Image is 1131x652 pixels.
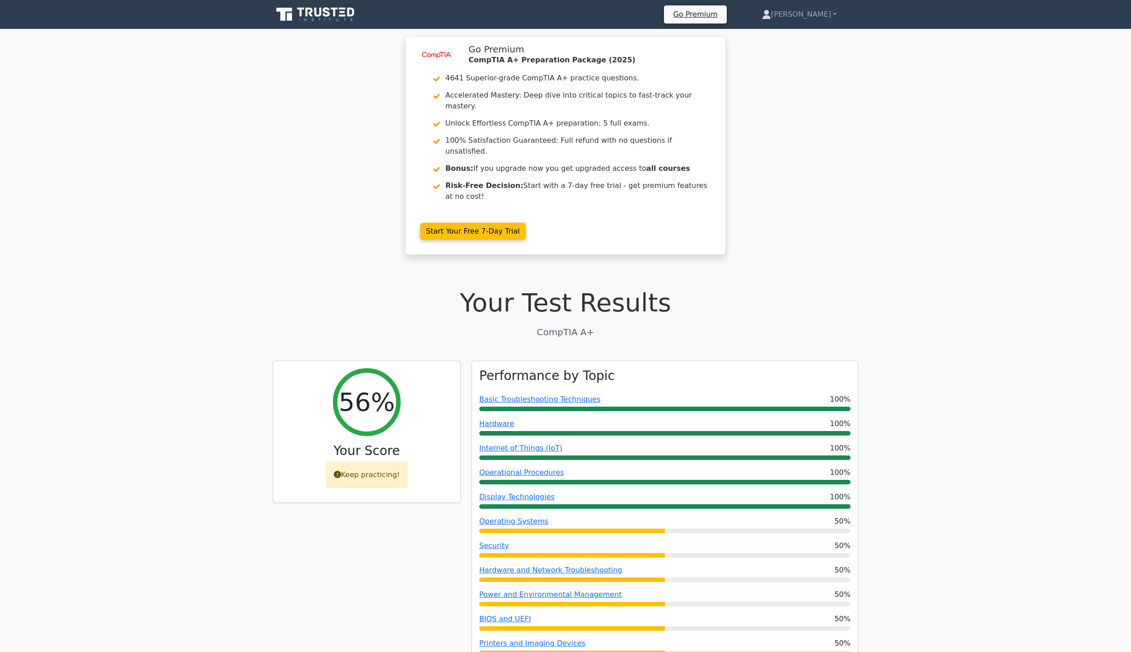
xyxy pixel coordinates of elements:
p: CompTIA A+ [273,325,858,339]
a: Hardware [479,419,514,428]
a: Operating Systems [479,517,548,525]
span: 100% [830,418,851,429]
span: 50% [834,565,851,576]
h3: Performance by Topic [479,368,615,384]
h3: Your Score [280,443,453,459]
div: Keep practicing! [326,462,408,488]
a: [PERSON_NAME] [740,5,858,23]
span: 50% [834,614,851,624]
span: 100% [830,492,851,502]
a: Security [479,541,509,550]
span: 50% [834,589,851,600]
span: 50% [834,638,851,649]
a: Hardware and Network Troubleshooting [479,566,622,574]
a: Start Your Free 7-Day Trial [420,223,526,240]
span: 100% [830,467,851,478]
span: 50% [834,516,851,527]
a: Basic Troubleshooting Techniques [479,395,601,403]
a: Power and Environmental Management [479,590,622,599]
span: 50% [834,540,851,551]
h2: 56% [339,387,395,417]
h1: Your Test Results [273,287,858,318]
a: Internet of Things (IoT) [479,444,562,452]
a: Operational Procedures [479,468,564,477]
a: BIOS and UEFI [479,614,531,623]
a: Display Technologies [479,493,555,501]
span: 100% [830,394,851,405]
a: Printers and Imaging Devices [479,639,585,647]
span: 100% [830,443,851,454]
a: Go Premium [668,8,723,20]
